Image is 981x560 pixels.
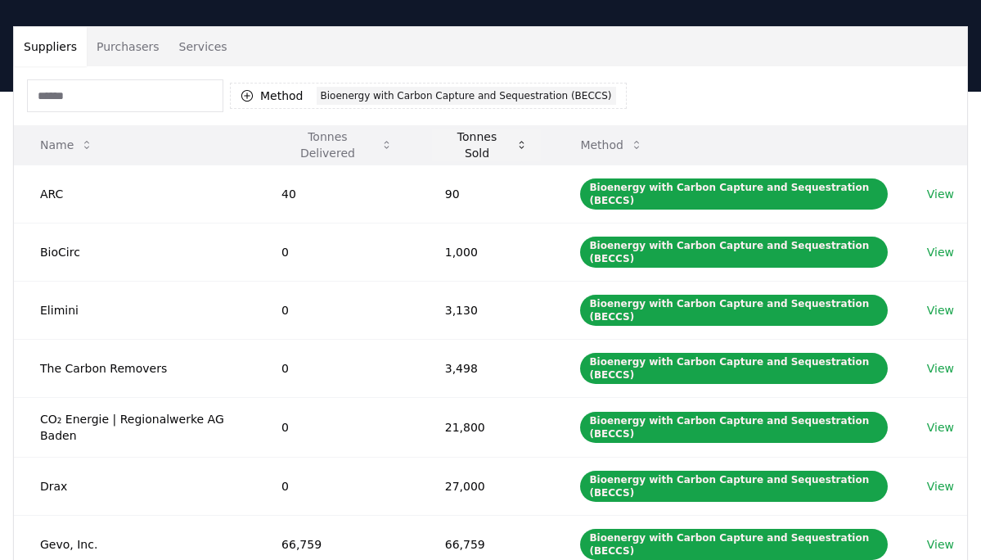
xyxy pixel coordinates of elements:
td: BioCirc [14,223,255,281]
td: 3,498 [419,339,555,397]
button: Name [27,129,106,161]
td: 3,130 [419,281,555,339]
td: 40 [255,165,419,223]
button: Suppliers [14,27,87,66]
a: View [927,478,954,495]
div: Bioenergy with Carbon Capture and Sequestration (BECCS) [580,237,887,268]
button: Tonnes Sold [432,129,542,161]
td: 0 [255,223,419,281]
button: Purchasers [87,27,169,66]
td: CO₂ Energie | Regionalwerke AG Baden [14,397,255,457]
td: 90 [419,165,555,223]
a: View [927,536,954,553]
td: ARC [14,165,255,223]
div: Bioenergy with Carbon Capture and Sequestration (BECCS) [580,353,887,384]
a: View [927,360,954,377]
button: Services [169,27,237,66]
div: Bioenergy with Carbon Capture and Sequestration (BECCS) [580,178,887,210]
div: Bioenergy with Carbon Capture and Sequestration (BECCS) [580,471,887,502]
button: MethodBioenergy with Carbon Capture and Sequestration (BECCS) [230,83,627,109]
div: Bioenergy with Carbon Capture and Sequestration (BECCS) [580,295,887,326]
div: Bioenergy with Carbon Capture and Sequestration (BECCS) [317,87,616,105]
button: Tonnes Delivered [268,129,406,161]
td: Drax [14,457,255,515]
td: 21,800 [419,397,555,457]
td: The Carbon Removers [14,339,255,397]
td: Elimini [14,281,255,339]
div: Bioenergy with Carbon Capture and Sequestration (BECCS) [580,529,887,560]
button: Method [567,129,656,161]
td: 0 [255,457,419,515]
a: View [927,244,954,260]
td: 0 [255,339,419,397]
div: Bioenergy with Carbon Capture and Sequestration (BECCS) [580,412,887,443]
td: 0 [255,281,419,339]
a: View [927,186,954,202]
td: 0 [255,397,419,457]
a: View [927,302,954,318]
a: View [927,419,954,436]
td: 27,000 [419,457,555,515]
td: 1,000 [419,223,555,281]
